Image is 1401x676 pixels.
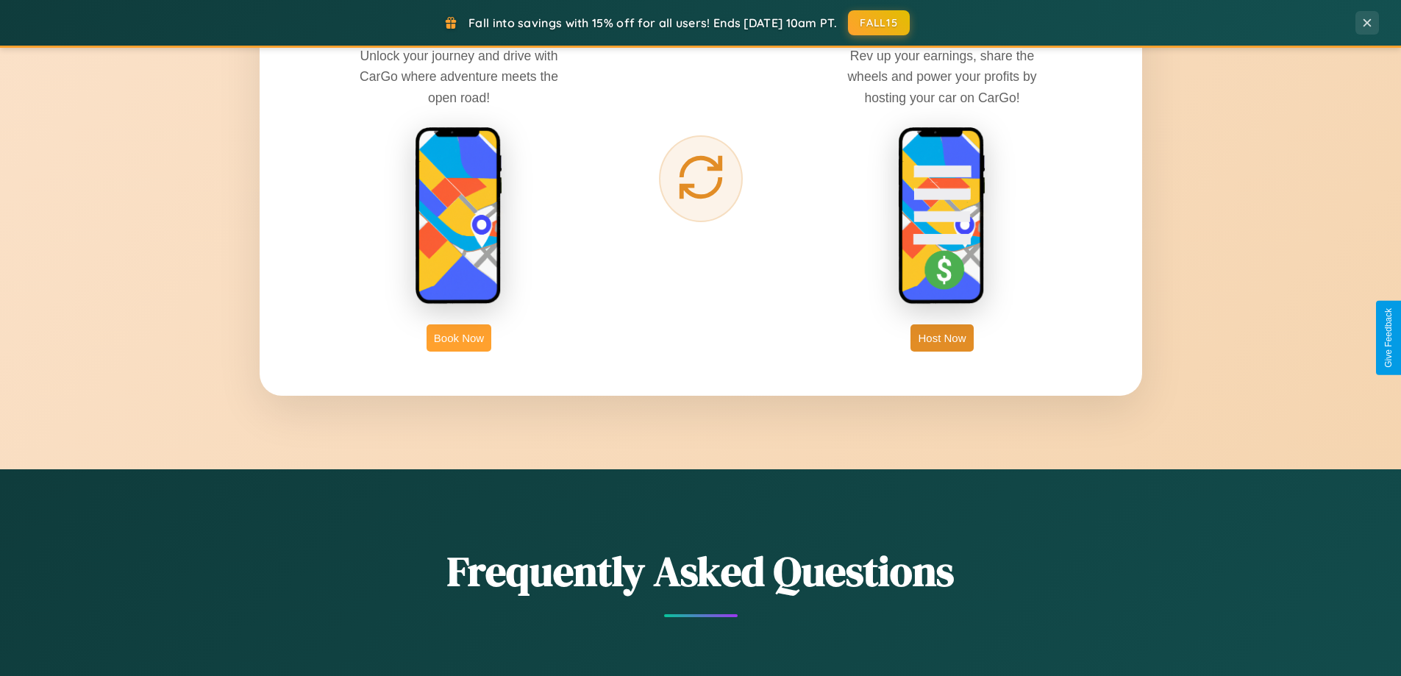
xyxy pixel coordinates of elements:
p: Rev up your earnings, share the wheels and power your profits by hosting your car on CarGo! [832,46,1052,107]
h2: Frequently Asked Questions [260,543,1142,599]
p: Unlock your journey and drive with CarGo where adventure meets the open road! [349,46,569,107]
div: Give Feedback [1383,308,1394,368]
img: host phone [898,127,986,306]
button: FALL15 [848,10,910,35]
button: Book Now [427,324,491,352]
span: Fall into savings with 15% off for all users! Ends [DATE] 10am PT. [468,15,837,30]
img: rent phone [415,127,503,306]
button: Host Now [910,324,973,352]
